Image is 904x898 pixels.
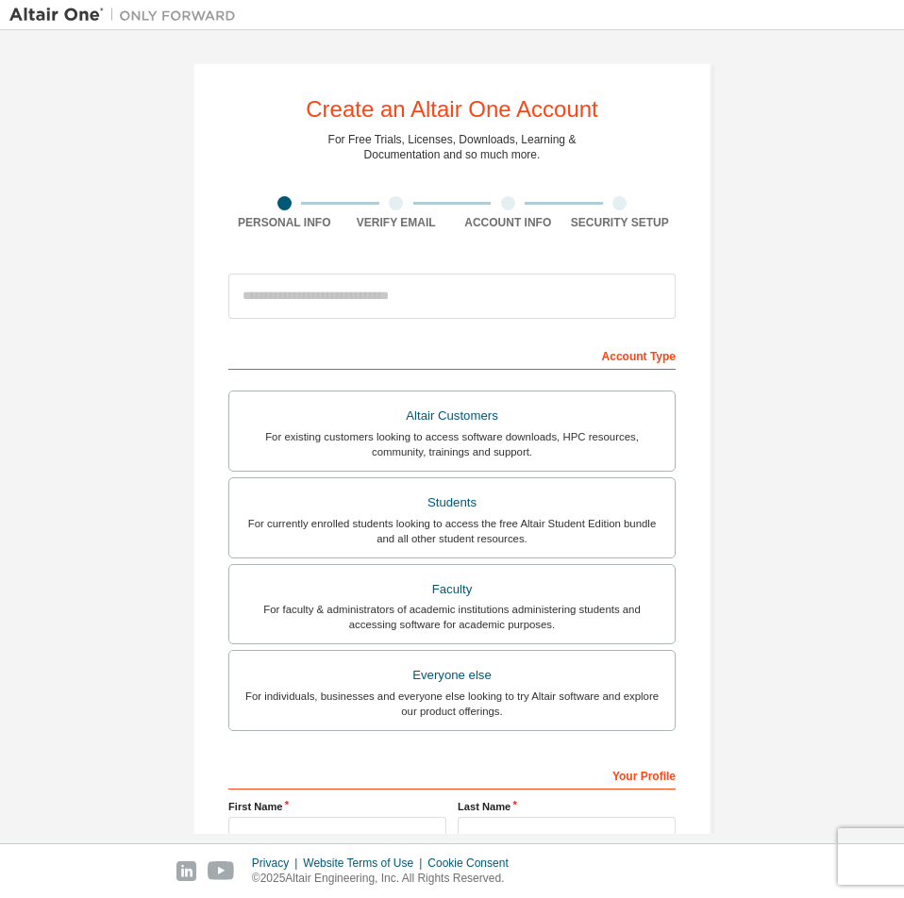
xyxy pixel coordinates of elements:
[241,689,663,719] div: For individuals, businesses and everyone else looking to try Altair software and explore our prod...
[228,759,676,790] div: Your Profile
[427,856,519,871] div: Cookie Consent
[303,856,427,871] div: Website Terms of Use
[228,799,446,814] label: First Name
[241,576,663,603] div: Faculty
[564,215,677,230] div: Security Setup
[208,861,235,881] img: youtube.svg
[241,602,663,632] div: For faculty & administrators of academic institutions administering students and accessing softwa...
[241,403,663,429] div: Altair Customers
[306,98,598,121] div: Create an Altair One Account
[241,662,663,689] div: Everyone else
[9,6,245,25] img: Altair One
[341,215,453,230] div: Verify Email
[228,215,341,230] div: Personal Info
[452,215,564,230] div: Account Info
[228,340,676,370] div: Account Type
[241,490,663,516] div: Students
[458,799,676,814] label: Last Name
[241,516,663,546] div: For currently enrolled students looking to access the free Altair Student Edition bundle and all ...
[176,861,196,881] img: linkedin.svg
[252,871,520,887] p: © 2025 Altair Engineering, Inc. All Rights Reserved.
[252,856,303,871] div: Privacy
[241,429,663,459] div: For existing customers looking to access software downloads, HPC resources, community, trainings ...
[328,132,577,162] div: For Free Trials, Licenses, Downloads, Learning & Documentation and so much more.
